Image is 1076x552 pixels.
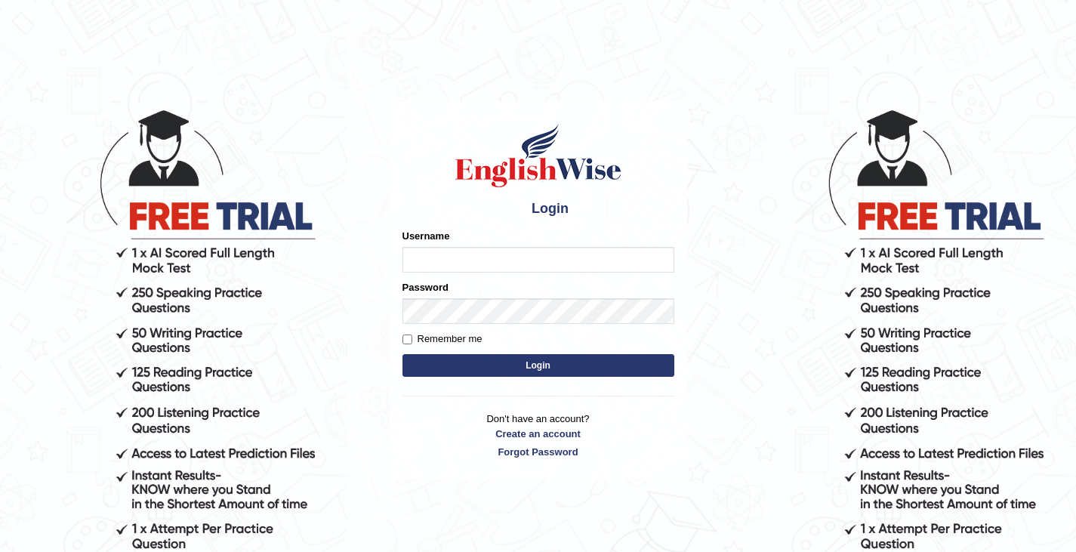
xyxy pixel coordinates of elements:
[402,335,412,344] input: Remember me
[402,229,450,243] label: Username
[402,197,674,221] h4: Login
[402,354,674,377] button: Login
[402,427,674,441] a: Create an account
[452,122,624,190] img: Logo of English Wise sign in for intelligent practice with AI
[402,412,674,458] p: Don't have an account?
[402,332,483,347] label: Remember me
[402,280,449,295] label: Password
[402,445,674,459] a: Forgot Password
